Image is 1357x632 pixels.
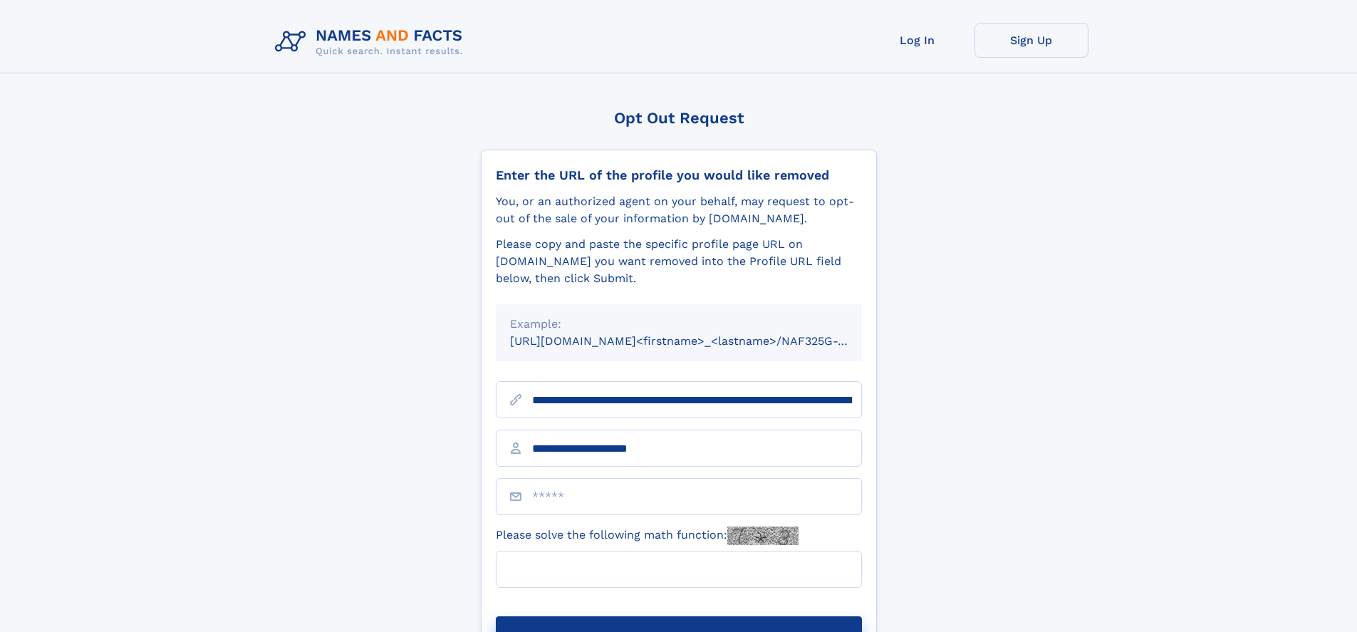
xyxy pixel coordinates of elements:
[269,23,474,61] img: Logo Names and Facts
[496,236,862,287] div: Please copy and paste the specific profile page URL on [DOMAIN_NAME] you want removed into the Pr...
[510,316,848,333] div: Example:
[510,334,889,348] small: [URL][DOMAIN_NAME]<firstname>_<lastname>/NAF325G-xxxxxxxx
[496,167,862,183] div: Enter the URL of the profile you would like removed
[496,193,862,227] div: You, or an authorized agent on your behalf, may request to opt-out of the sale of your informatio...
[974,23,1088,58] a: Sign Up
[861,23,974,58] a: Log In
[481,109,877,127] div: Opt Out Request
[496,527,799,545] label: Please solve the following math function:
